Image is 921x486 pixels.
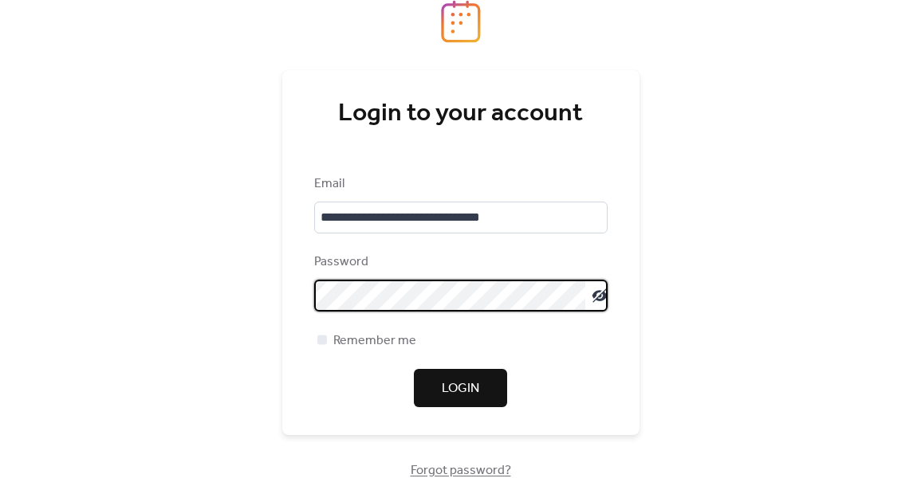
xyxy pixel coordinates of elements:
button: Login [414,369,507,407]
span: Remember me [333,331,416,351]
span: Login [442,379,479,398]
div: Password [314,253,604,272]
div: Login to your account [314,98,608,130]
span: Forgot password? [411,461,511,480]
div: Email [314,174,604,194]
a: Forgot password? [411,466,511,475]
